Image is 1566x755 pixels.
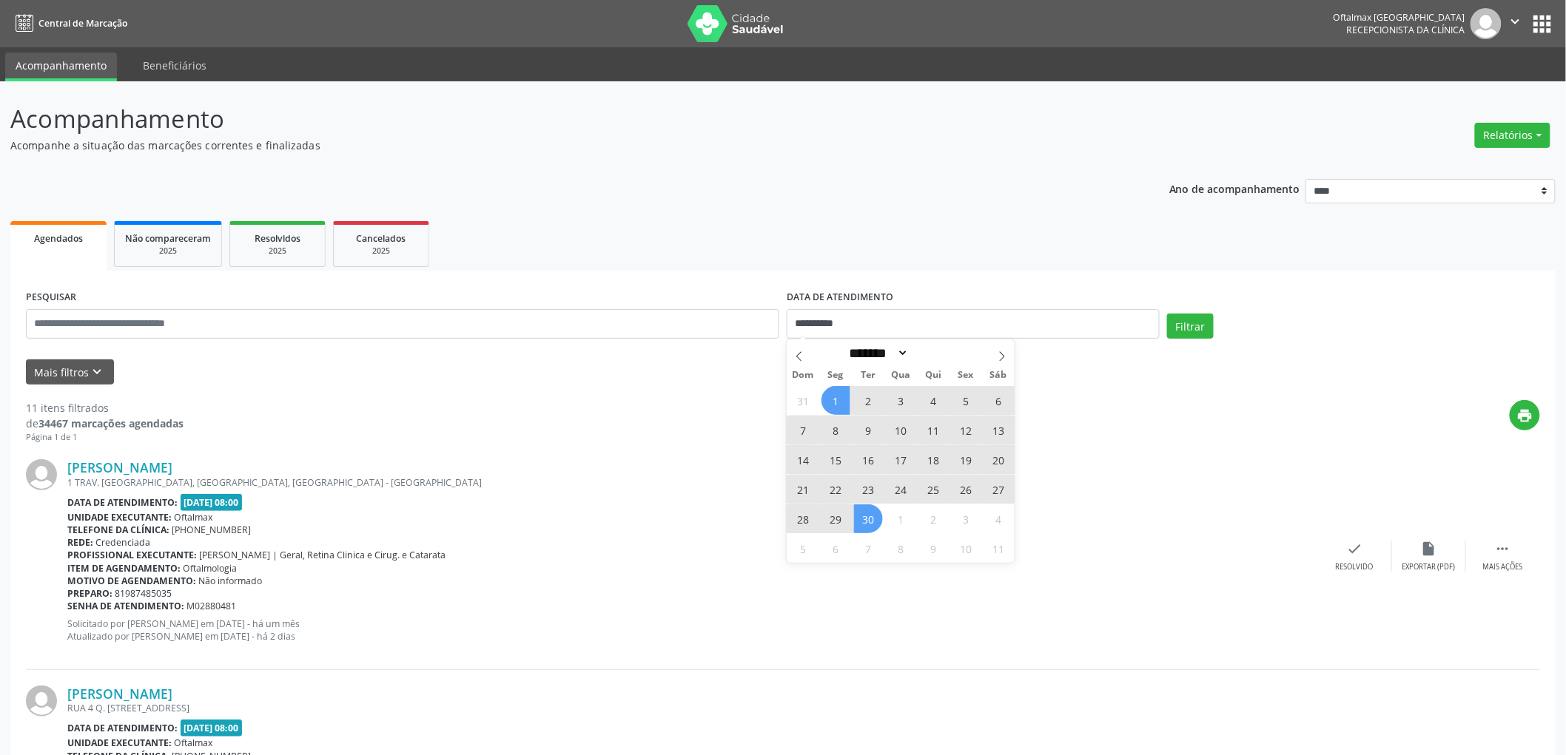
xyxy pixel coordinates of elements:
span: Agendados [34,232,83,245]
span: Outubro 9, 2025 [919,534,948,563]
span: Setembro 18, 2025 [919,445,948,474]
b: Profissional executante: [67,549,197,561]
span: Setembro 16, 2025 [854,445,883,474]
i: keyboard_arrow_down [90,364,106,380]
span: Qua [884,370,917,380]
div: Exportar (PDF) [1402,562,1456,572]
p: Ano de acompanhamento [1169,179,1300,197]
div: Mais ações [1483,562,1523,572]
span: [DATE] 08:00 [181,720,243,737]
i: check [1347,541,1363,557]
span: Setembro 8, 2025 [821,416,850,444]
span: Não informado [199,575,263,587]
label: DATA DE ATENDIMENTO [787,286,893,309]
div: 2025 [241,246,315,257]
button: Filtrar [1167,314,1214,339]
button: Relatórios [1475,123,1550,148]
select: Month [844,345,910,361]
span: Setembro 21, 2025 [789,475,818,504]
span: Setembro 15, 2025 [821,445,850,474]
button: apps [1530,11,1556,37]
span: Outubro 3, 2025 [952,504,981,533]
img: img [1471,8,1502,39]
span: Setembro 17, 2025 [887,445,915,474]
span: Oftalmologia [184,562,238,575]
span: Setembro 14, 2025 [789,445,818,474]
a: [PERSON_NAME] [67,685,172,702]
img: img [26,685,57,717]
span: Setembro 28, 2025 [789,504,818,533]
i:  [1508,13,1524,30]
a: Central de Marcação [10,11,127,35]
span: Seg [819,370,852,380]
span: Outubro 8, 2025 [887,534,915,563]
div: 1 TRAV. [GEOGRAPHIC_DATA], [GEOGRAPHIC_DATA], [GEOGRAPHIC_DATA] - [GEOGRAPHIC_DATA] [67,476,1318,489]
div: RUA 4 Q. [STREET_ADDRESS] [67,702,1318,714]
span: Setembro 29, 2025 [821,504,850,533]
span: Setembro 4, 2025 [919,386,948,415]
span: Ter [852,370,884,380]
span: Sex [950,370,982,380]
span: Agosto 31, 2025 [789,386,818,415]
input: Year [909,345,958,361]
img: img [26,459,57,490]
span: Setembro 23, 2025 [854,475,883,504]
div: Resolvido [1336,562,1374,572]
b: Rede: [67,536,93,549]
p: Acompanhe a situação das marcações correntes e finalizadas [10,138,1092,153]
p: Solicitado por [PERSON_NAME] em [DATE] - há um mês Atualizado por [PERSON_NAME] em [DATE] - há 2 ... [67,617,1318,643]
span: Oftalmax [175,737,213,749]
span: Oftalmax [175,511,213,524]
span: Setembro 2, 2025 [854,386,883,415]
b: Preparo: [67,587,112,600]
span: Setembro 6, 2025 [984,386,1013,415]
span: Setembro 30, 2025 [854,504,883,533]
span: Outubro 10, 2025 [952,534,981,563]
span: Outubro 11, 2025 [984,534,1013,563]
span: Setembro 20, 2025 [984,445,1013,474]
b: Item de agendamento: [67,562,181,575]
span: Setembro 3, 2025 [887,386,915,415]
span: Qui [917,370,950,380]
p: Acompanhamento [10,101,1092,138]
div: 2025 [344,246,418,257]
button: Mais filtroskeyboard_arrow_down [26,359,114,385]
span: Setembro 27, 2025 [984,475,1013,504]
span: Outubro 1, 2025 [887,504,915,533]
span: Setembro 5, 2025 [952,386,981,415]
span: Outubro 5, 2025 [789,534,818,563]
span: Setembro 25, 2025 [919,475,948,504]
i: print [1517,407,1533,424]
button:  [1502,8,1530,39]
span: Recepcionista da clínica [1347,24,1465,36]
span: Setembro 1, 2025 [821,386,850,415]
span: Cancelados [357,232,406,245]
span: [DATE] 08:00 [181,494,243,511]
div: 11 itens filtrados [26,400,184,416]
span: Setembro 19, 2025 [952,445,981,474]
div: Oftalmax [GEOGRAPHIC_DATA] [1334,11,1465,24]
b: Senha de atendimento: [67,600,184,612]
b: Data de atendimento: [67,496,178,509]
span: Credenciada [96,536,151,549]
label: PESQUISAR [26,286,76,309]
div: Página 1 de 1 [26,431,184,444]
span: Sáb [982,370,1015,380]
span: Outubro 6, 2025 [821,534,850,563]
b: Data de atendimento: [67,722,178,734]
a: [PERSON_NAME] [67,459,172,475]
span: 81987485035 [115,587,172,600]
span: [PERSON_NAME] | Geral, Retina Clinica e Cirug. e Catarata [200,549,446,561]
a: Acompanhamento [5,53,117,81]
i: insert_drive_file [1421,541,1437,557]
button: print [1510,400,1540,430]
span: Setembro 7, 2025 [789,416,818,444]
span: Setembro 22, 2025 [821,475,850,504]
div: de [26,416,184,431]
span: Setembro 10, 2025 [887,416,915,444]
span: Setembro 9, 2025 [854,416,883,444]
b: Motivo de agendamento: [67,575,196,587]
span: Setembro 12, 2025 [952,416,981,444]
strong: 34467 marcações agendadas [38,416,184,430]
b: Telefone da clínica: [67,524,169,536]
